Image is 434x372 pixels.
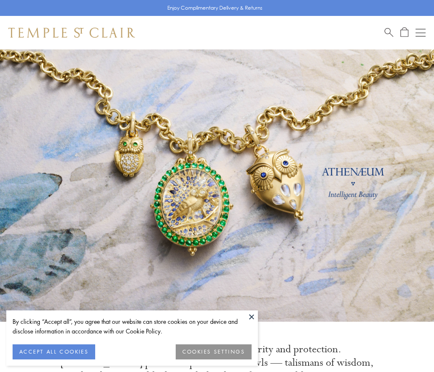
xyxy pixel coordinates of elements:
[167,4,262,12] p: Enjoy Complimentary Delivery & Returns
[416,28,426,38] button: Open navigation
[8,28,135,38] img: Temple St. Clair
[400,27,408,38] a: Open Shopping Bag
[13,344,95,359] button: ACCEPT ALL COOKIES
[385,27,393,38] a: Search
[176,344,252,359] button: COOKIES SETTINGS
[13,317,252,336] div: By clicking “Accept all”, you agree that our website can store cookies on your device and disclos...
